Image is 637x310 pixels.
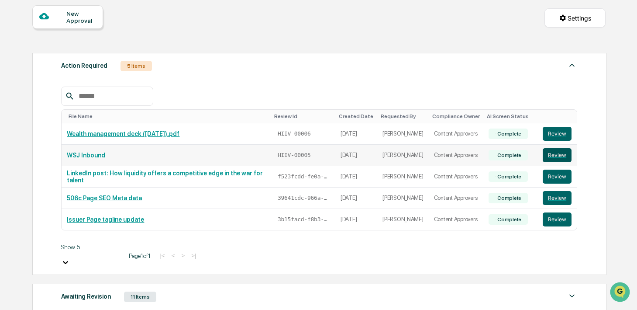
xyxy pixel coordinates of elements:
[61,244,122,251] div: Show 5
[9,18,159,32] p: How can we help?
[429,123,483,145] td: Content Approvers
[9,128,16,135] div: 🔎
[61,291,111,302] div: Awaiting Revision
[189,252,199,259] button: >|
[67,152,105,159] a: WSJ Inbound
[496,152,521,158] div: Complete
[148,70,159,80] button: Start new chat
[60,107,112,122] a: 🗄️Attestations
[335,209,377,230] td: [DATE]
[169,252,178,259] button: <
[487,113,534,119] div: Toggle SortBy
[377,145,429,166] td: [PERSON_NAME]
[543,191,572,205] button: Review
[496,131,521,137] div: Complete
[567,291,577,301] img: caret
[544,8,606,28] button: Settings
[496,174,521,180] div: Complete
[124,292,156,302] div: 11 Items
[567,60,577,70] img: caret
[335,145,377,166] td: [DATE]
[543,170,572,184] button: Review
[121,61,152,71] div: 5 Items
[63,111,70,118] div: 🗄️
[179,252,187,259] button: >
[62,148,106,155] a: Powered byPylon
[66,10,96,24] div: New Approval
[69,113,267,119] div: Toggle SortBy
[496,195,521,201] div: Complete
[377,188,429,209] td: [PERSON_NAME]
[429,166,483,188] td: Content Approvers
[335,123,377,145] td: [DATE]
[157,252,167,259] button: |<
[609,281,633,305] iframe: Open customer support
[429,145,483,166] td: Content Approvers
[129,252,151,259] span: Page 1 of 1
[278,130,311,137] span: HIIV-00006
[543,212,572,226] button: Review
[339,113,374,119] div: Toggle SortBy
[67,216,144,223] a: Issuer Page tagline update
[67,170,263,184] a: LinkedIn post: How liquidity offers a competitive edge in the war for talent
[496,216,521,223] div: Complete
[544,113,573,119] div: Toggle SortBy
[9,111,16,118] div: 🖐️
[429,209,483,230] td: Content Approvers
[543,127,572,141] button: Review
[429,188,483,209] td: Content Approvers
[5,107,60,122] a: 🖐️Preclearance
[543,148,572,162] button: Review
[87,148,106,155] span: Pylon
[5,123,59,139] a: 🔎Data Lookup
[30,76,110,83] div: We're available if you need us!
[278,152,311,159] span: HIIV-00005
[335,188,377,209] td: [DATE]
[72,110,108,119] span: Attestations
[432,113,480,119] div: Toggle SortBy
[381,113,425,119] div: Toggle SortBy
[377,166,429,188] td: [PERSON_NAME]
[377,209,429,230] td: [PERSON_NAME]
[274,113,332,119] div: Toggle SortBy
[278,216,330,223] span: 3b15facd-f8b3-477c-80ee-d7a648742bf4
[278,173,330,180] span: f523fcdd-fe0a-4d70-aff0-2c119d2ece14
[377,123,429,145] td: [PERSON_NAME]
[278,195,330,202] span: 39641cdc-966a-4e65-879f-2a6a777944d8
[335,166,377,188] td: [DATE]
[17,127,55,136] span: Data Lookup
[67,195,142,202] a: 506c Page SEO Meta data
[61,60,107,71] div: Action Required
[9,67,24,83] img: 1746055101610-c473b297-6a78-478c-a979-82029cc54cd1
[17,110,56,119] span: Preclearance
[67,130,179,137] a: Wealth management deck ([DATE]).pdf
[30,67,143,76] div: Start new chat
